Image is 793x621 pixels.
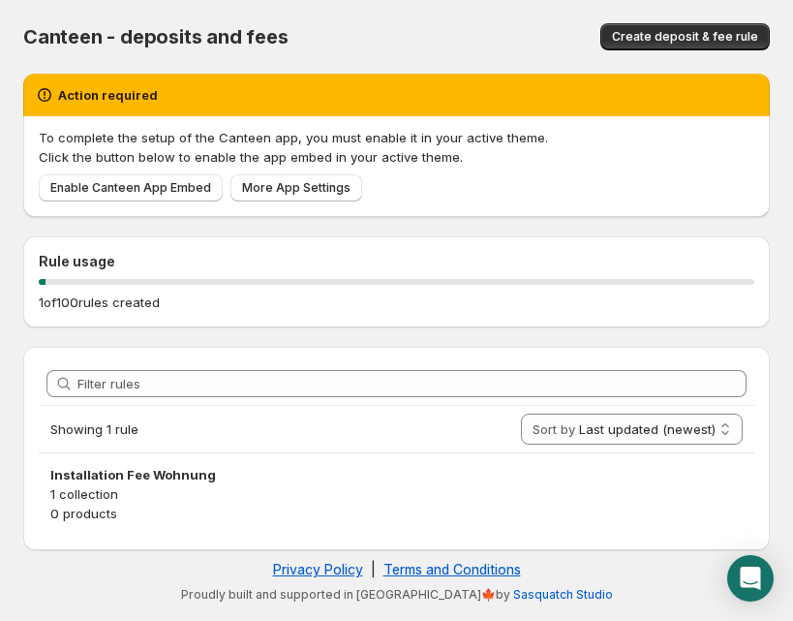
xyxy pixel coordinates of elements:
[273,561,363,577] a: Privacy Policy
[50,504,743,523] p: 0 products
[77,370,747,397] input: Filter rules
[612,29,758,45] span: Create deposit & fee rule
[39,174,223,202] a: Enable Canteen App Embed
[50,484,743,504] p: 1 collection
[39,147,754,167] p: Click the button below to enable the app embed in your active theme.
[39,128,754,147] p: To complete the setup of the Canteen app, you must enable it in your active theme.
[58,85,158,105] h2: Action required
[600,23,770,50] button: Create deposit & fee rule
[242,180,351,196] span: More App Settings
[39,252,754,271] h2: Rule usage
[23,25,289,48] span: Canteen - deposits and fees
[50,180,211,196] span: Enable Canteen App Embed
[230,174,362,202] a: More App Settings
[33,587,760,603] p: Proudly built and supported in [GEOGRAPHIC_DATA]🍁by
[371,561,376,577] span: |
[50,421,138,437] span: Showing 1 rule
[50,465,743,484] h3: Installation Fee Wohnung
[39,293,160,312] p: 1 of 100 rules created
[383,561,521,577] a: Terms and Conditions
[513,587,613,602] a: Sasquatch Studio
[727,555,774,602] div: Open Intercom Messenger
